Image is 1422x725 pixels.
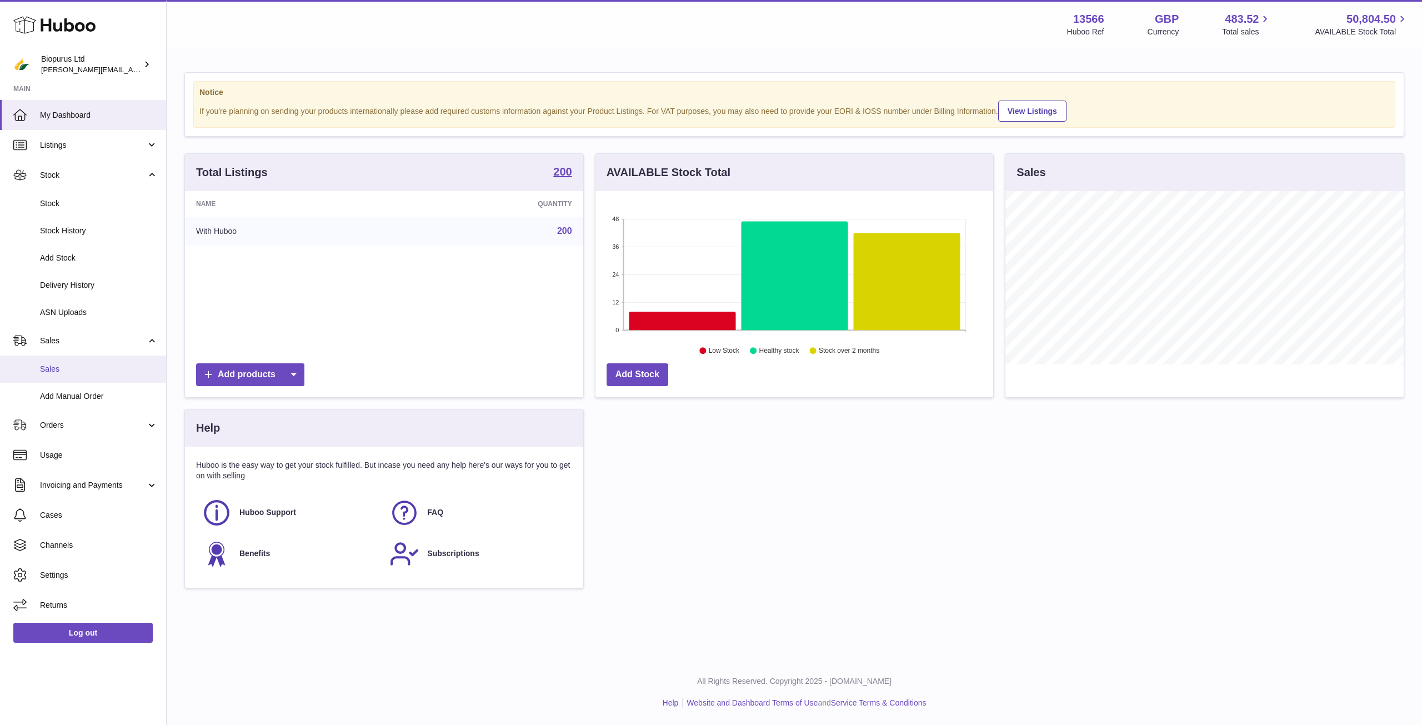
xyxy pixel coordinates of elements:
span: AVAILABLE Stock Total [1315,27,1409,37]
a: Subscriptions [389,539,566,569]
text: Healthy stock [759,347,799,355]
div: If you're planning on sending your products internationally please add required customs informati... [199,99,1389,122]
span: Subscriptions [427,548,479,559]
a: Add products [196,363,304,386]
span: Stock History [40,226,158,236]
span: Benefits [239,548,270,559]
span: [PERSON_NAME][EMAIL_ADDRESS][DOMAIN_NAME] [41,65,223,74]
a: 50,804.50 AVAILABLE Stock Total [1315,12,1409,37]
a: FAQ [389,498,566,528]
text: Low Stock [709,347,740,355]
span: Stock [40,170,146,181]
span: Delivery History [40,280,158,291]
text: 12 [612,299,619,306]
p: All Rights Reserved. Copyright 2025 - [DOMAIN_NAME] [176,676,1413,687]
strong: 13566 [1073,12,1104,27]
h3: Sales [1017,165,1045,180]
img: peter@biopurus.co.uk [13,56,30,73]
p: Huboo is the easy way to get your stock fulfilled. But incase you need any help here's our ways f... [196,460,572,481]
div: Biopurus Ltd [41,54,141,75]
li: and [683,698,926,708]
a: Website and Dashboard Terms of Use [687,698,818,707]
div: Currency [1148,27,1179,37]
span: Orders [40,420,146,431]
a: 200 [557,226,572,236]
text: 0 [615,327,619,333]
span: Add Stock [40,253,158,263]
text: 24 [612,271,619,278]
a: Service Terms & Conditions [831,698,927,707]
span: FAQ [427,507,443,518]
th: Quantity [395,191,583,217]
span: ASN Uploads [40,307,158,318]
text: 48 [612,216,619,222]
a: 483.52 Total sales [1222,12,1271,37]
span: My Dashboard [40,110,158,121]
text: Stock over 2 months [819,347,879,355]
h3: Help [196,421,220,436]
span: Channels [40,540,158,551]
span: Add Manual Order [40,391,158,402]
span: Listings [40,140,146,151]
span: Invoicing and Payments [40,480,146,491]
text: 36 [612,243,619,250]
span: Sales [40,336,146,346]
strong: 200 [553,166,572,177]
a: 200 [553,166,572,179]
td: With Huboo [185,217,395,246]
strong: Notice [199,87,1389,98]
a: Huboo Support [202,498,378,528]
th: Name [185,191,395,217]
strong: GBP [1155,12,1179,27]
a: Add Stock [607,363,668,386]
div: Huboo Ref [1067,27,1104,37]
span: 50,804.50 [1346,12,1396,27]
span: Settings [40,570,158,581]
span: Stock [40,198,158,209]
h3: Total Listings [196,165,268,180]
span: Returns [40,600,158,611]
span: Usage [40,450,158,461]
a: Benefits [202,539,378,569]
span: Huboo Support [239,507,296,518]
h3: AVAILABLE Stock Total [607,165,730,180]
span: Total sales [1222,27,1271,37]
a: Log out [13,623,153,643]
span: 483.52 [1225,12,1259,27]
a: View Listings [998,101,1066,122]
a: Help [663,698,679,707]
span: Cases [40,510,158,521]
span: Sales [40,364,158,374]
